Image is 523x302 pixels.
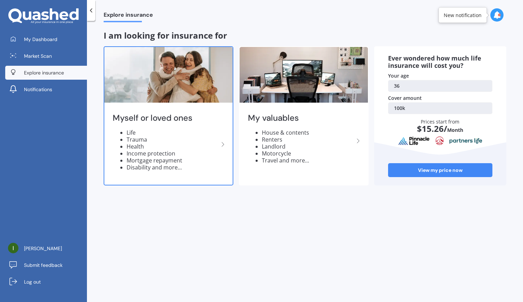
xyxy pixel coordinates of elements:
[388,95,492,102] div: Cover amount
[398,136,430,145] img: pinnacle
[127,150,219,157] li: Income protection
[104,11,153,21] span: Explore insurance
[5,275,87,289] a: Log out
[24,262,63,269] span: Submit feedback
[127,129,219,136] li: Life
[240,47,368,103] img: My valuables
[435,136,444,145] img: aia
[24,245,62,252] span: [PERSON_NAME]
[5,66,87,80] a: Explore insurance
[262,157,354,164] li: Travel and more...
[24,36,57,43] span: My Dashboard
[24,53,52,59] span: Market Scan
[127,164,219,171] li: Disability and more...
[388,163,492,177] a: View my price now
[447,127,463,133] span: Month
[262,136,354,143] li: Renters
[5,82,87,96] a: Notifications
[24,69,64,76] span: Explore insurance
[127,143,219,150] li: Health
[444,11,482,18] div: New notification
[262,129,354,136] li: House & contents
[113,113,219,124] h2: Myself or loved ones
[449,138,483,144] img: partnersLife
[417,123,447,134] span: $ 15.26 /
[388,72,492,79] div: Your age
[388,55,492,70] div: Ever wondered how much life insurance will cost you?
[395,118,485,140] div: Prices start from
[5,32,87,46] a: My Dashboard
[24,278,41,285] span: Log out
[262,150,354,157] li: Motorcycle
[5,241,87,255] a: [PERSON_NAME]
[388,80,492,92] a: 36
[5,258,87,272] a: Submit feedback
[388,102,492,114] a: 100k
[248,113,354,124] h2: My valuables
[5,49,87,63] a: Market Scan
[262,143,354,150] li: Landlord
[127,157,219,164] li: Mortgage repayment
[104,30,227,41] span: I am looking for insurance for
[8,243,18,253] img: ACg8ocIjUChmmMREnNH5mm-mVNWF515aZ2_of8BU45KUglb3zO9Ygg=s96-c
[127,136,219,143] li: Trauma
[104,47,233,103] img: Myself or loved ones
[24,86,52,93] span: Notifications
